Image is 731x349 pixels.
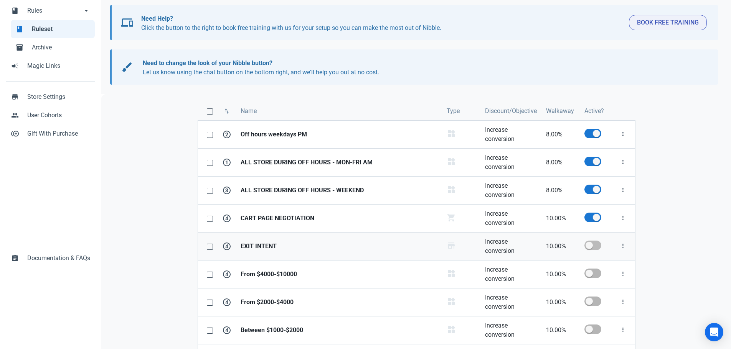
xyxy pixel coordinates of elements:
[241,270,437,279] strong: From $4000-$10000
[6,249,95,267] a: assignmentDocumentation & FAQs
[480,205,541,232] a: Increase conversion
[6,106,95,125] a: peopleUser Cohorts
[541,288,580,316] a: 10.00%
[236,288,442,316] a: From $2000-$4000
[11,92,19,100] span: store
[223,326,231,334] span: 4
[480,149,541,176] a: Increase conversion
[16,43,23,51] span: inventory_2
[447,157,456,166] span: widgets
[447,213,456,222] span: shopping_cart
[223,242,231,250] span: 4
[480,121,541,148] a: Increase conversion
[11,20,95,38] a: bookRuleset
[6,88,95,106] a: storeStore Settings
[541,149,580,176] a: 8.00%
[141,15,173,22] b: Need Help?
[629,15,707,30] button: Book Free Training
[32,43,90,52] span: Archive
[236,316,442,344] a: Between $1000-$2000
[236,121,442,148] a: Off hours weekdays PM
[447,107,460,116] span: Type
[236,177,442,204] a: ALL STORE DURING OFF HOURS - WEEKEND
[11,38,95,57] a: inventory_2Archive
[236,149,442,176] a: ALL STORE DURING OFF HOURS - MON-FRI AM
[11,254,19,261] span: assignment
[6,2,95,20] a: bookRulesarrow_drop_down
[223,131,231,138] span: 2
[447,269,456,278] span: widgets
[143,59,272,67] b: Need to change the look of your Nibble button?
[27,6,83,15] span: Rules
[485,107,537,116] span: Discount/Objective
[480,233,541,260] a: Increase conversion
[541,177,580,204] a: 8.00%
[121,61,133,73] span: brush
[236,261,442,288] a: From $4000-$10000
[223,215,231,222] span: 4
[11,111,19,118] span: people
[447,325,456,334] span: widgets
[480,261,541,288] a: Increase conversion
[223,298,231,306] span: 4
[541,121,580,148] a: 8.00%
[546,107,574,116] span: Walkaway
[11,61,19,69] span: campaign
[27,61,90,70] span: Magic Links
[541,316,580,344] a: 10.00%
[11,129,19,137] span: control_point_duplicate
[241,186,437,195] strong: ALL STORE DURING OFF HOURS - WEEKEND
[32,25,90,34] span: Ruleset
[11,6,19,14] span: book
[541,205,580,232] a: 10.00%
[6,125,95,143] a: control_point_duplicateGift With Purchase
[83,6,90,14] span: arrow_drop_down
[223,159,231,166] span: 1
[637,18,699,27] span: Book Free Training
[27,92,90,102] span: Store Settings
[141,14,623,33] p: Click the button to the right to book free training with us for your setup so you can make the mo...
[236,205,442,232] a: CART PAGE NEGOTIATION
[223,270,231,278] span: 4
[241,214,437,223] strong: CART PAGE NEGOTIATION
[241,158,437,167] strong: ALL STORE DURING OFF HOURS - MON-FRI AM
[541,261,580,288] a: 10.00%
[541,233,580,260] a: 10.00%
[447,129,456,138] span: widgets
[447,185,456,194] span: widgets
[241,298,437,307] strong: From $2000-$4000
[447,297,456,306] span: widgets
[236,233,442,260] a: EXIT INTENT
[705,323,723,341] div: Open Intercom Messenger
[143,59,700,77] p: Let us know using the chat button on the bottom right, and we'll help you out at no cost.
[480,177,541,204] a: Increase conversion
[241,242,437,251] strong: EXIT INTENT
[241,130,437,139] strong: Off hours weekdays PM
[241,326,437,335] strong: Between $1000-$2000
[223,187,231,194] span: 3
[447,241,456,250] span: store
[223,108,230,115] span: swap_vert
[584,107,604,116] span: Active?
[27,129,90,138] span: Gift With Purchase
[27,254,90,263] span: Documentation & FAQs
[121,16,133,29] span: devices
[480,316,541,344] a: Increase conversion
[27,111,90,120] span: User Cohorts
[480,288,541,316] a: Increase conversion
[16,25,23,32] span: book
[6,57,95,75] a: campaignMagic Links
[241,107,257,116] span: Name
